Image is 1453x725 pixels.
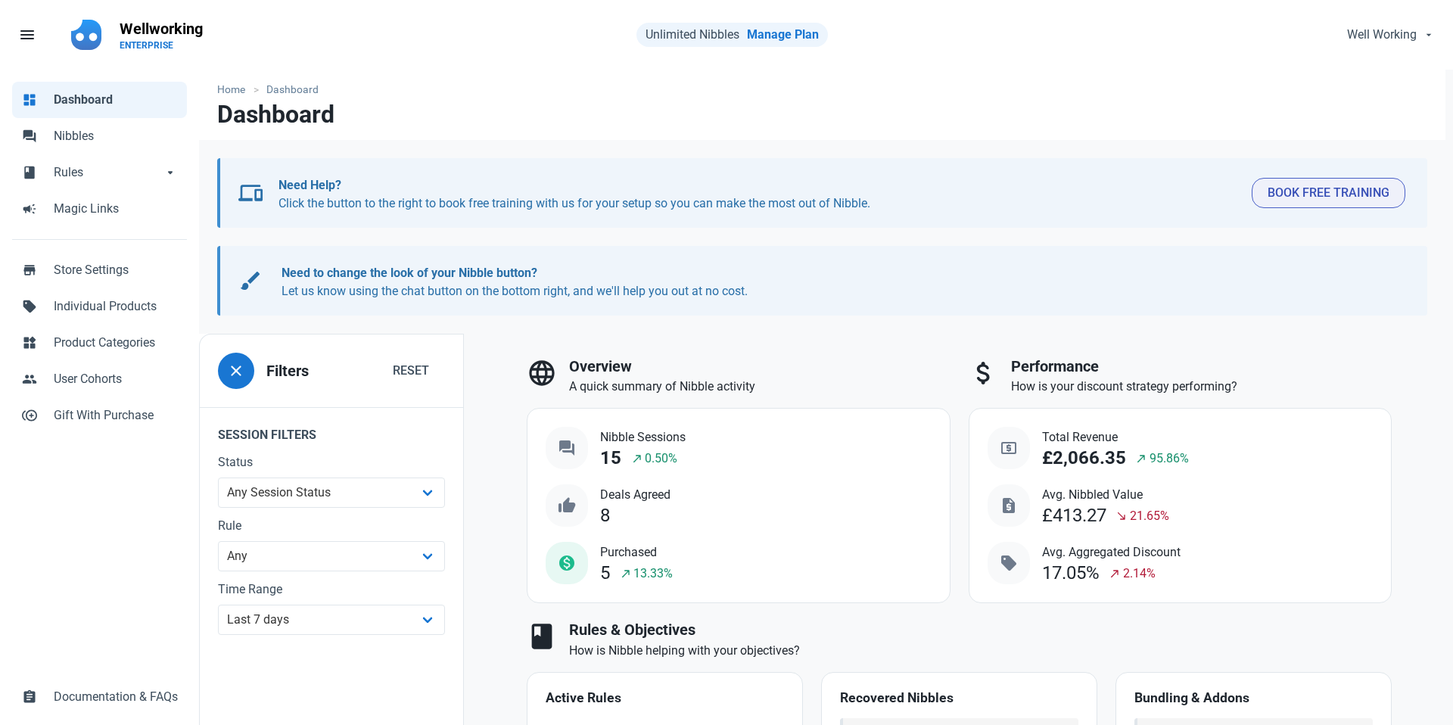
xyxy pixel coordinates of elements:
p: How is Nibble helping with your objectives? [569,642,1392,660]
span: Avg. Aggregated Discount [1042,543,1181,562]
span: widgets [22,334,37,349]
h4: Recovered Nibbles [840,691,1078,706]
span: devices [238,181,263,205]
div: £2,066.35 [1042,448,1126,468]
span: Nibble Sessions [600,428,686,447]
span: local_atm [1000,439,1018,457]
a: control_point_duplicateGift With Purchase [12,397,187,434]
span: Reset [393,362,429,380]
a: WellworkingENTERPRISE [110,12,212,58]
span: arrow_drop_down [163,163,178,179]
span: Dashboard [54,91,178,109]
div: £413.27 [1042,506,1106,526]
p: How is your discount strategy performing? [1011,378,1392,396]
h3: Filters [266,362,309,380]
p: A quick summary of Nibble activity [569,378,951,396]
span: Individual Products [54,297,178,316]
a: peopleUser Cohorts [12,361,187,397]
a: dashboardDashboard [12,82,187,118]
div: 15 [600,448,621,468]
span: attach_money [969,358,999,388]
span: Magic Links [54,200,178,218]
span: north_east [620,568,632,580]
span: 95.86% [1150,450,1189,468]
nav: breadcrumbs [199,70,1445,101]
span: north_east [631,453,643,465]
p: ENTERPRISE [120,39,203,51]
b: Need Help? [278,178,341,192]
span: User Cohorts [54,370,178,388]
span: Store Settings [54,261,178,279]
p: Click the button to the right to book free training with us for your setup so you can make the mo... [278,176,1240,213]
span: Rules [54,163,163,182]
b: Need to change the look of your Nibble button? [282,266,537,280]
span: Book Free Training [1268,184,1389,202]
h3: Performance [1011,358,1392,375]
label: Status [218,453,445,471]
span: campaign [22,200,37,215]
div: 8 [600,506,610,526]
span: request_quote [1000,496,1018,515]
h4: Bundling & Addons [1134,691,1373,706]
span: book [22,163,37,179]
span: north_east [1109,568,1121,580]
h1: Dashboard [217,101,334,128]
a: storeStore Settings [12,252,187,288]
a: campaignMagic Links [12,191,187,227]
span: Gift With Purchase [54,406,178,425]
span: Total Revenue [1042,428,1189,447]
span: Nibbles [54,127,178,145]
span: store [22,261,37,276]
span: Unlimited Nibbles [646,27,739,42]
span: dashboard [22,91,37,106]
span: Purchased [600,543,673,562]
span: sell [22,297,37,313]
span: people [22,370,37,385]
span: close [227,362,245,380]
span: Avg. Nibbled Value [1042,486,1169,504]
h4: Active Rules [546,691,784,706]
span: assignment [22,688,37,703]
span: 21.65% [1130,507,1169,525]
span: menu [18,26,36,44]
legend: Session Filters [200,407,463,453]
button: Well Working [1334,20,1444,50]
h3: Rules & Objectives [569,621,1392,639]
div: 5 [600,563,610,583]
span: 0.50% [645,450,677,468]
span: Documentation & FAQs [54,688,178,706]
span: brush [238,269,263,293]
a: Manage Plan [747,27,819,42]
p: Wellworking [120,18,203,39]
label: Rule [218,517,445,535]
a: sellIndividual Products [12,288,187,325]
span: book [527,621,557,652]
span: control_point_duplicate [22,406,37,422]
div: 17.05% [1042,563,1100,583]
a: assignmentDocumentation & FAQs [12,679,187,715]
span: thumb_up [558,496,576,515]
button: Reset [377,356,445,386]
span: north_east [1135,453,1147,465]
p: Let us know using the chat button on the bottom right, and we'll help you out at no cost. [282,264,1391,300]
span: question_answer [558,439,576,457]
span: language [527,358,557,388]
a: widgetsProduct Categories [12,325,187,361]
span: forum [22,127,37,142]
label: Time Range [218,580,445,599]
a: Home [217,82,253,98]
span: south_east [1115,510,1128,522]
a: bookRulesarrow_drop_down [12,154,187,191]
span: 2.14% [1123,565,1156,583]
button: close [218,353,254,389]
span: sell [1000,554,1018,572]
h3: Overview [569,358,951,375]
button: Book Free Training [1252,178,1405,208]
span: Well Working [1347,26,1417,44]
span: 13.33% [633,565,673,583]
span: Product Categories [54,334,178,352]
span: monetization_on [558,554,576,572]
a: forumNibbles [12,118,187,154]
span: Deals Agreed [600,486,670,504]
